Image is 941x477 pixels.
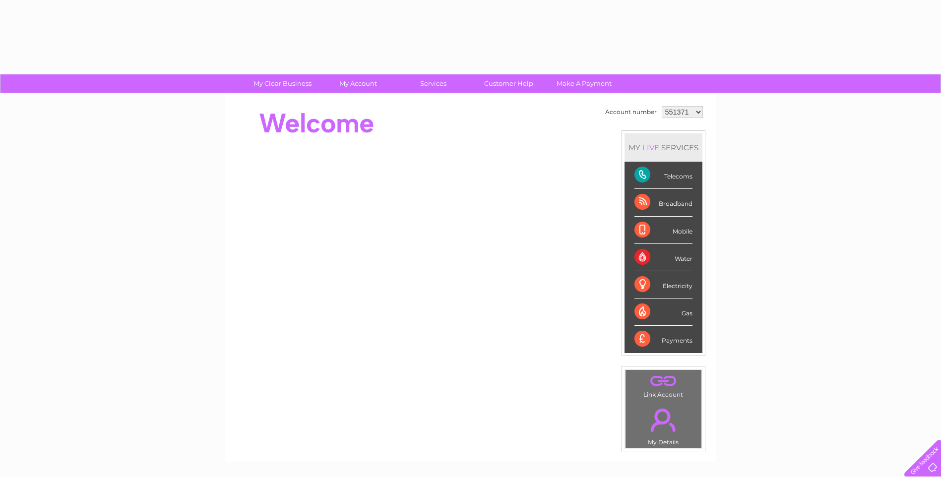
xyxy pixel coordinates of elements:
td: My Details [625,400,702,449]
a: Make A Payment [543,74,625,93]
div: LIVE [640,143,661,152]
div: Water [634,244,692,271]
a: Services [392,74,474,93]
a: . [628,403,699,437]
td: Link Account [625,369,702,401]
td: Account number [603,104,659,120]
a: Customer Help [468,74,550,93]
div: Telecoms [634,162,692,189]
div: Electricity [634,271,692,298]
div: MY SERVICES [625,133,702,162]
div: Broadband [634,189,692,216]
a: My Account [317,74,399,93]
div: Mobile [634,217,692,244]
a: . [628,372,699,390]
div: Payments [634,326,692,353]
div: Gas [634,298,692,326]
a: My Clear Business [242,74,323,93]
